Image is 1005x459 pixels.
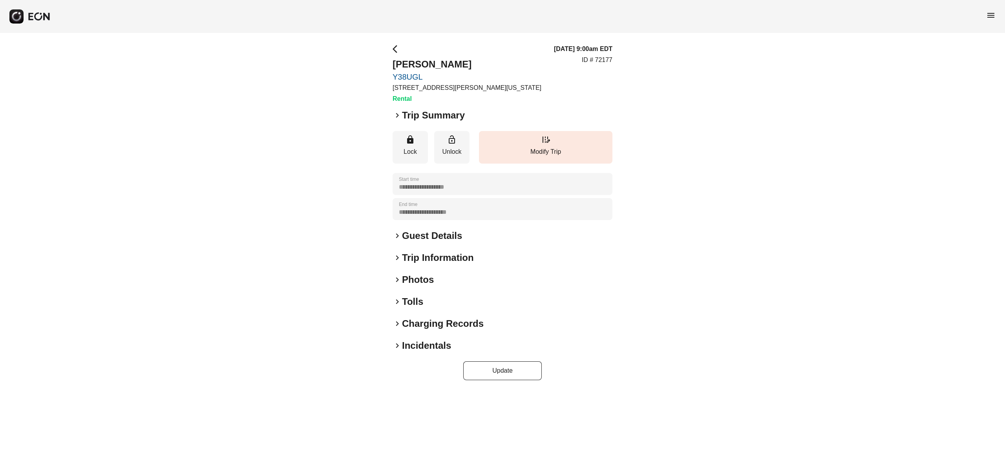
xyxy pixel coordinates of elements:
span: edit_road [541,135,550,144]
span: keyboard_arrow_right [393,297,402,306]
p: [STREET_ADDRESS][PERSON_NAME][US_STATE] [393,83,541,93]
span: lock [406,135,415,144]
h2: Trip Information [402,251,474,264]
p: ID # 72177 [582,55,612,65]
h2: Incidentals [402,339,451,352]
span: arrow_back_ios [393,44,402,54]
button: Modify Trip [479,131,612,164]
h2: Tolls [402,295,423,308]
span: keyboard_arrow_right [393,111,402,120]
span: keyboard_arrow_right [393,319,402,328]
h2: Guest Details [402,229,462,242]
p: Modify Trip [483,147,608,157]
span: keyboard_arrow_right [393,341,402,350]
button: Update [463,361,542,380]
h2: Charging Records [402,317,484,330]
h3: Rental [393,94,541,104]
h3: [DATE] 9:00am EDT [554,44,612,54]
span: lock_open [447,135,457,144]
p: Unlock [438,147,466,157]
h2: Photos [402,273,434,286]
a: Y38UGL [393,72,541,82]
span: keyboard_arrow_right [393,231,402,240]
p: Lock [397,147,424,157]
h2: Trip Summary [402,109,465,122]
button: Lock [393,131,428,164]
span: keyboard_arrow_right [393,275,402,284]
span: menu [986,11,996,20]
h2: [PERSON_NAME] [393,58,541,71]
span: keyboard_arrow_right [393,253,402,262]
button: Unlock [434,131,470,164]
